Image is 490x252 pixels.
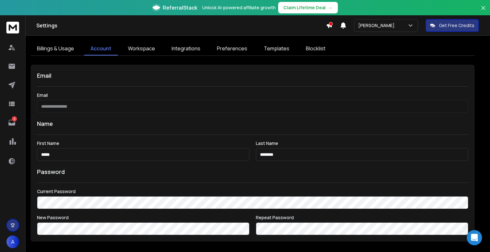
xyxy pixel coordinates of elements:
a: Templates [257,42,296,55]
button: Close banner [479,4,487,19]
span: → [328,4,333,11]
a: Preferences [211,42,254,55]
button: Get Free Credits [426,19,479,32]
label: Last Name [256,141,468,146]
span: ReferralStack [163,4,197,11]
div: Open Intercom Messenger [467,230,482,245]
label: Current Password [37,189,468,194]
a: Billings & Usage [31,42,80,55]
h1: Email [37,71,468,80]
h1: Name [37,119,468,128]
a: Workspace [122,42,161,55]
p: [PERSON_NAME] [358,22,397,29]
button: A [6,235,19,248]
button: Claim Lifetime Deal→ [278,2,338,13]
p: Get Free Credits [439,22,474,29]
a: 3 [5,116,18,129]
label: Repeat Password [256,215,468,220]
a: Account [84,42,118,55]
h1: Password [37,167,65,176]
a: Integrations [165,42,207,55]
h1: Settings [36,22,326,29]
label: New Password [37,215,249,220]
a: Blocklist [300,42,332,55]
label: Email [37,93,468,97]
p: 3 [12,116,17,121]
p: Unlock AI-powered affiliate growth [202,4,276,11]
label: First Name [37,141,249,146]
